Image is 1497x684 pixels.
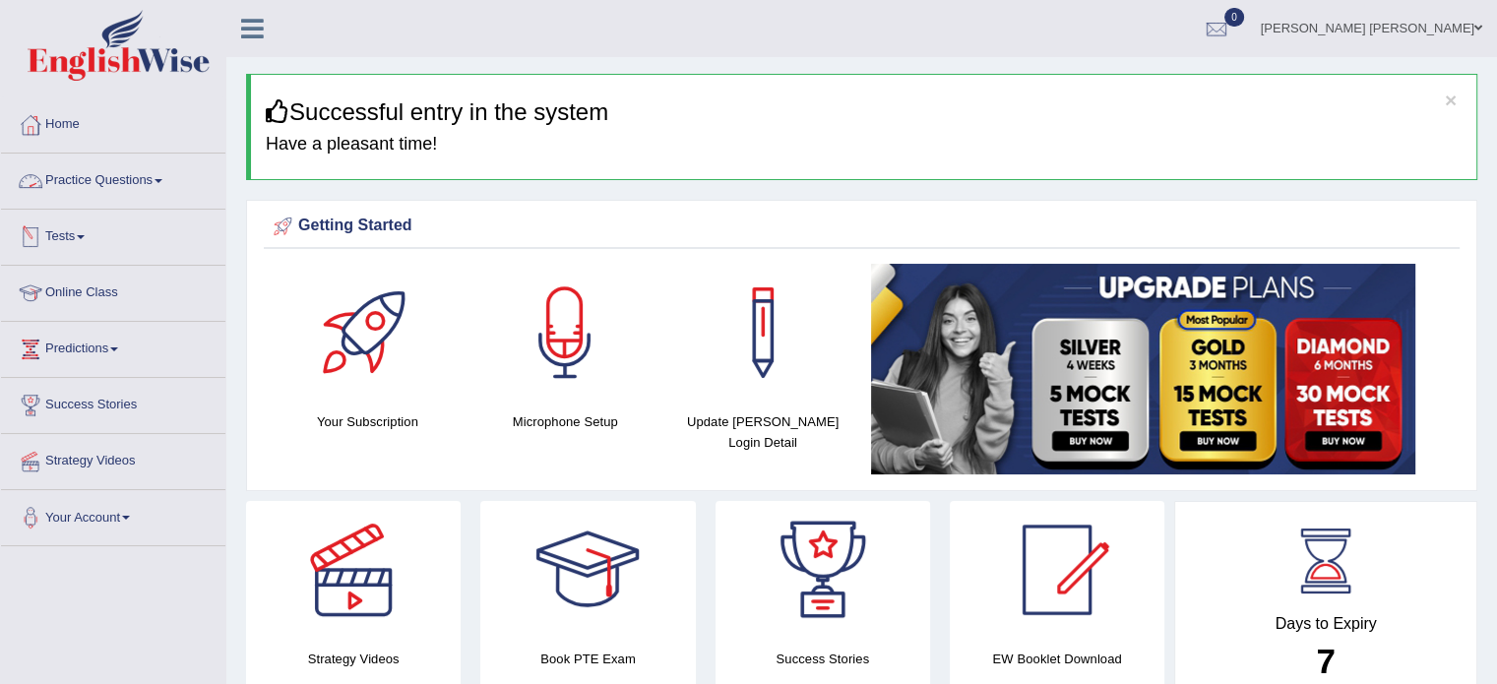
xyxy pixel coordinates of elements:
[279,411,457,432] h4: Your Subscription
[1,210,225,259] a: Tests
[1,154,225,203] a: Practice Questions
[1316,642,1335,680] b: 7
[1,322,225,371] a: Predictions
[1224,8,1244,27] span: 0
[716,649,930,669] h4: Success Stories
[1,266,225,315] a: Online Class
[1445,90,1457,110] button: ×
[266,135,1462,155] h4: Have a pleasant time!
[950,649,1164,669] h4: EW Booklet Download
[871,264,1415,474] img: small5.jpg
[480,649,695,669] h4: Book PTE Exam
[476,411,655,432] h4: Microphone Setup
[1197,615,1455,633] h4: Days to Expiry
[1,97,225,147] a: Home
[1,434,225,483] a: Strategy Videos
[1,490,225,539] a: Your Account
[674,411,852,453] h4: Update [PERSON_NAME] Login Detail
[1,378,225,427] a: Success Stories
[246,649,461,669] h4: Strategy Videos
[269,212,1455,241] div: Getting Started
[266,99,1462,125] h3: Successful entry in the system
